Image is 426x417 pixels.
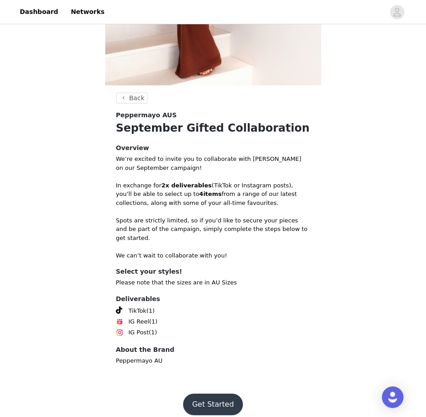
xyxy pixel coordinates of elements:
[116,111,177,120] span: Peppermayo AUS
[116,143,310,153] h4: Overview
[116,93,148,103] button: Back
[146,306,154,315] span: (1)
[116,181,310,208] p: In exchange for (TikTok or Instagram posts), you’ll be able to select up to from a range of our l...
[129,306,147,315] span: TikTok
[116,120,310,136] h1: September Gifted Collaboration
[116,294,310,304] h4: Deliverables
[183,394,243,415] button: Get Started
[129,317,149,326] span: IG Reel
[161,182,212,189] strong: 2x deliverables
[116,251,310,260] p: We can’t wait to collaborate with you!
[116,216,310,243] p: Spots are strictly limited, so if you’d like to secure your pieces and be part of the campaign, s...
[116,267,310,276] h4: Select your styles!
[116,155,310,172] p: We’re excited to invite you to collaborate with [PERSON_NAME] on our September campaign!
[149,328,157,337] span: (1)
[393,5,401,19] div: avatar
[382,386,404,408] div: Open Intercom Messenger
[14,2,63,22] a: Dashboard
[199,191,203,197] strong: 4
[116,329,123,336] img: Instagram Icon
[116,278,310,287] p: Please note that the sizes are in AU Sizes
[129,328,149,337] span: IG Post
[116,356,310,365] p: Peppermayo AU
[116,318,123,325] img: Instagram Reels Icon
[116,345,310,355] h4: About the Brand
[65,2,110,22] a: Networks
[149,317,157,326] span: (1)
[203,191,222,197] strong: items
